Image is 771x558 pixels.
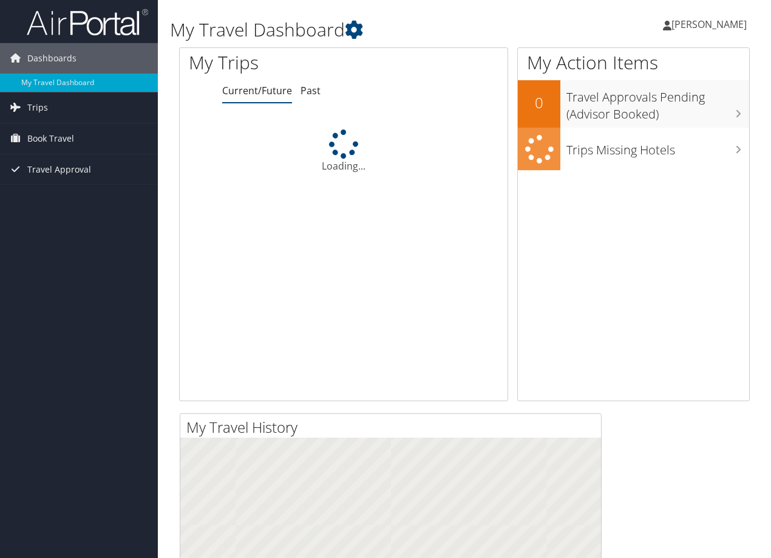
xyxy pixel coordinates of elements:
span: [PERSON_NAME] [671,18,747,31]
a: Current/Future [222,84,292,97]
div: Loading... [180,129,508,173]
span: Travel Approval [27,154,91,185]
h3: Travel Approvals Pending (Advisor Booked) [566,83,749,123]
img: airportal-logo.png [27,8,148,36]
a: Past [301,84,321,97]
h1: My Trips [189,50,362,75]
span: Trips [27,92,48,123]
a: 0Travel Approvals Pending (Advisor Booked) [518,80,749,127]
h2: 0 [518,92,560,113]
span: Dashboards [27,43,76,74]
a: [PERSON_NAME] [663,6,759,43]
a: Trips Missing Hotels [518,128,749,171]
span: Book Travel [27,123,74,154]
h2: My Travel History [186,417,601,438]
h1: My Action Items [518,50,749,75]
h3: Trips Missing Hotels [566,136,749,159]
h1: My Travel Dashboard [170,17,563,43]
